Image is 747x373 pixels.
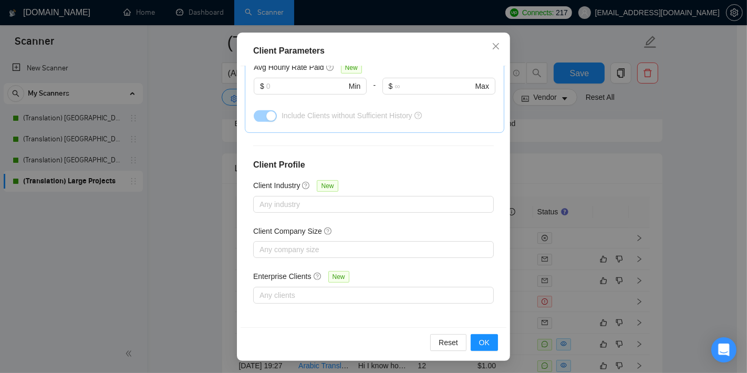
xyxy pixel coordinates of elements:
[430,334,466,351] button: Reset
[328,271,349,283] span: New
[253,271,312,282] h5: Enterprise Clients
[266,80,347,92] input: 0
[253,225,322,237] h5: Client Company Size
[711,337,736,362] div: Open Intercom Messenger
[414,112,422,119] span: question-circle
[253,159,494,171] h4: Client Profile
[349,80,361,92] span: Min
[479,337,490,348] span: OK
[282,111,412,120] span: Include Clients without Sufficient History
[439,337,458,348] span: Reset
[395,80,473,92] input: ∞
[326,63,335,71] span: question-circle
[302,181,310,190] span: question-circle
[471,334,498,351] button: OK
[253,45,494,57] div: Client Parameters
[253,180,300,191] h5: Client Industry
[492,42,500,50] span: close
[389,80,393,92] span: $
[317,180,338,192] span: New
[324,227,333,235] span: question-circle
[367,78,382,107] div: -
[314,272,322,281] span: question-circle
[254,61,324,73] h5: Avg Hourly Rate Paid
[341,62,362,74] span: New
[482,33,510,61] button: Close
[475,80,489,92] span: Max
[260,80,264,92] span: $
